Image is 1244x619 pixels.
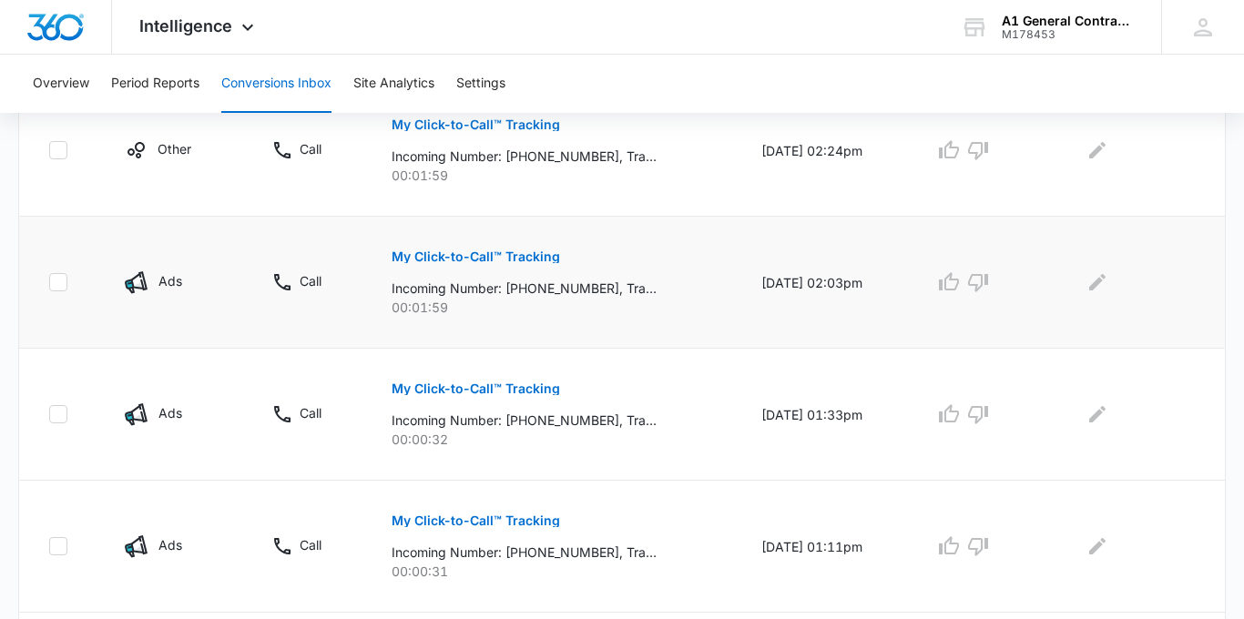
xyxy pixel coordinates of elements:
p: 00:00:31 [392,562,718,581]
p: Call [300,271,321,290]
p: Ads [158,403,182,422]
p: Incoming Number: [PHONE_NUMBER], Tracking Number: [PHONE_NUMBER], Ring To: [PHONE_NUMBER], Caller... [392,411,657,430]
div: account id [1002,28,1135,41]
button: Edit Comments [1083,532,1112,561]
button: My Click-to-Call™ Tracking [392,235,560,279]
span: Intelligence [139,16,232,36]
p: 00:00:32 [392,430,718,449]
p: Call [300,535,321,554]
p: Incoming Number: [PHONE_NUMBER], Tracking Number: [PHONE_NUMBER], Ring To: [PHONE_NUMBER], Caller... [392,543,657,562]
p: Incoming Number: [PHONE_NUMBER], Tracking Number: [PHONE_NUMBER], Ring To: [PHONE_NUMBER], Caller... [392,279,657,298]
button: Conversions Inbox [221,55,331,113]
p: Ads [158,535,182,554]
p: My Click-to-Call™ Tracking [392,250,560,263]
button: Overview [33,55,89,113]
td: [DATE] 01:33pm [739,349,913,481]
p: Incoming Number: [PHONE_NUMBER], Tracking Number: [PHONE_NUMBER], Ring To: [PHONE_NUMBER], Caller... [392,147,657,166]
button: My Click-to-Call™ Tracking [392,103,560,147]
td: [DATE] 02:24pm [739,85,913,217]
p: My Click-to-Call™ Tracking [392,514,560,527]
p: Ads [158,271,182,290]
p: Other [158,139,191,158]
p: My Click-to-Call™ Tracking [392,382,560,395]
td: [DATE] 01:11pm [739,481,913,613]
p: 00:01:59 [392,298,718,317]
button: Edit Comments [1083,136,1112,165]
p: Call [300,403,321,422]
p: 00:01:59 [392,166,718,185]
td: [DATE] 02:03pm [739,217,913,349]
button: My Click-to-Call™ Tracking [392,499,560,543]
button: Edit Comments [1083,268,1112,297]
div: account name [1002,14,1135,28]
button: My Click-to-Call™ Tracking [392,367,560,411]
button: Edit Comments [1083,400,1112,429]
button: Period Reports [111,55,199,113]
button: Settings [456,55,505,113]
button: Site Analytics [353,55,434,113]
p: Call [300,139,321,158]
p: My Click-to-Call™ Tracking [392,118,560,131]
